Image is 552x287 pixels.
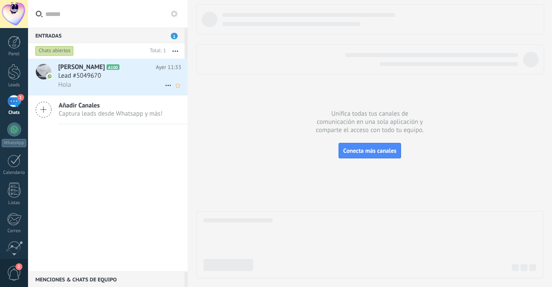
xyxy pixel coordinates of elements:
div: Chats [2,110,27,116]
span: Conecta más canales [343,147,396,155]
a: avataricon[PERSON_NAME]A100Ayer 11:33Lead #5049670Hola [28,59,188,95]
div: Entradas [28,28,185,43]
span: 1 [17,94,24,101]
span: Captura leads desde Whatsapp y más! [59,110,163,118]
button: Conecta más canales [339,143,401,158]
span: Hola [58,81,71,89]
span: A100 [107,64,119,70]
div: Total: 1 [147,47,166,55]
button: Más [166,43,185,59]
span: Ayer 11:33 [156,63,181,72]
span: 2 [16,263,22,270]
div: Leads [2,82,27,88]
span: Lead #5049670 [58,72,101,80]
span: Añadir Canales [59,101,163,110]
div: Panel [2,51,27,57]
div: Menciones & Chats de equipo [28,271,185,287]
span: [PERSON_NAME] [58,63,105,72]
img: icon [47,73,53,79]
div: Calendario [2,170,27,176]
div: WhatsApp [2,139,26,147]
div: Chats abiertos [35,46,74,56]
div: Correo [2,228,27,234]
span: 1 [171,33,178,39]
div: Listas [2,200,27,206]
